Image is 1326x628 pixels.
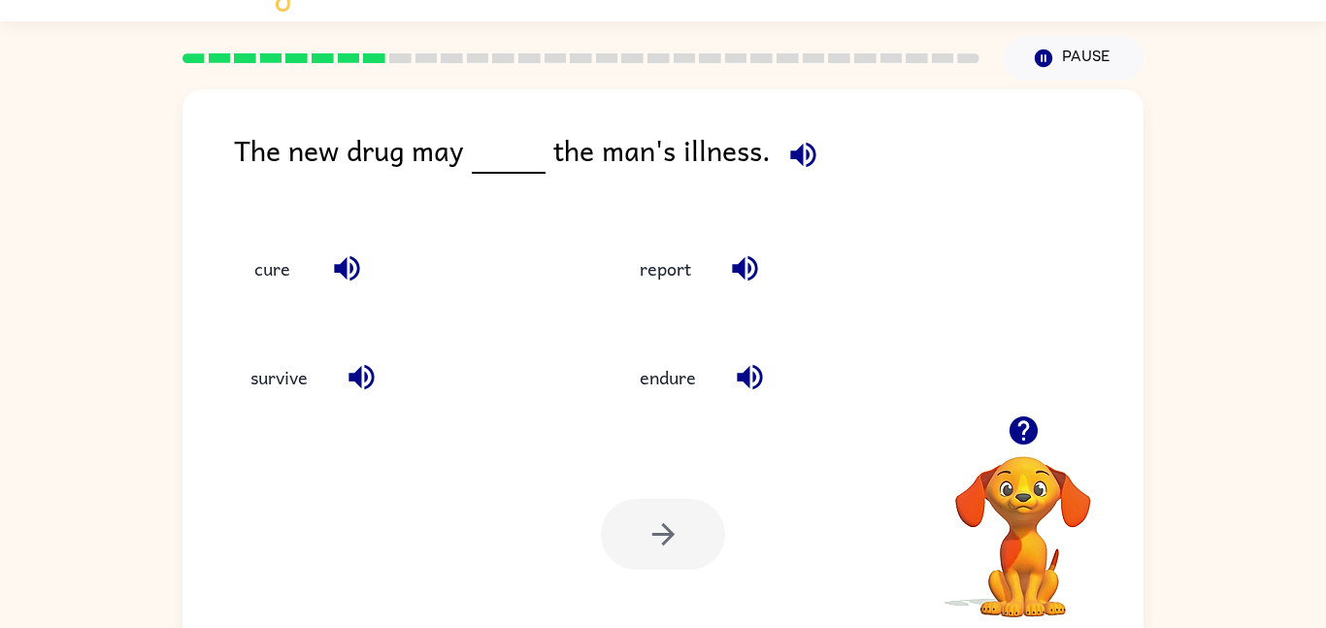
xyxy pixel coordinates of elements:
[231,242,313,294] button: cure
[926,426,1120,620] video: Your browser must support playing .mp4 files to use Literably. Please try using another browser.
[620,351,715,404] button: endure
[1003,36,1144,81] button: Pause
[620,242,711,294] button: report
[234,128,1144,203] div: The new drug may the man's illness.
[231,351,327,404] button: survive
